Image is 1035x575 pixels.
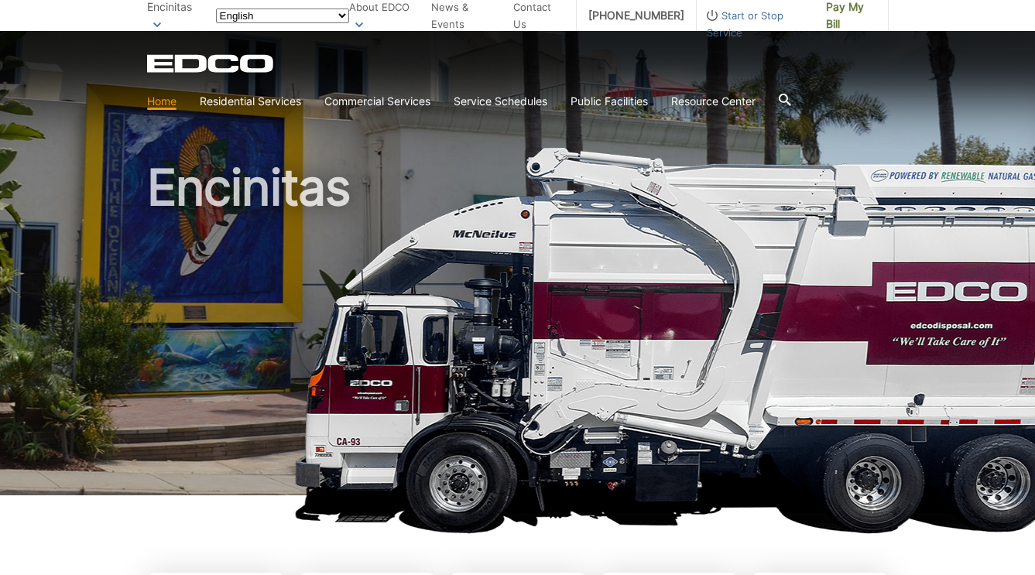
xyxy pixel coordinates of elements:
a: Service Schedules [454,93,547,110]
a: EDCD logo. Return to the homepage. [147,54,276,73]
a: Public Facilities [571,93,648,110]
h1: Encinitas [147,163,889,502]
select: Select a language [216,9,349,23]
a: Commercial Services [324,93,430,110]
a: Resource Center [671,93,756,110]
a: Home [147,93,176,110]
a: Residential Services [200,93,301,110]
